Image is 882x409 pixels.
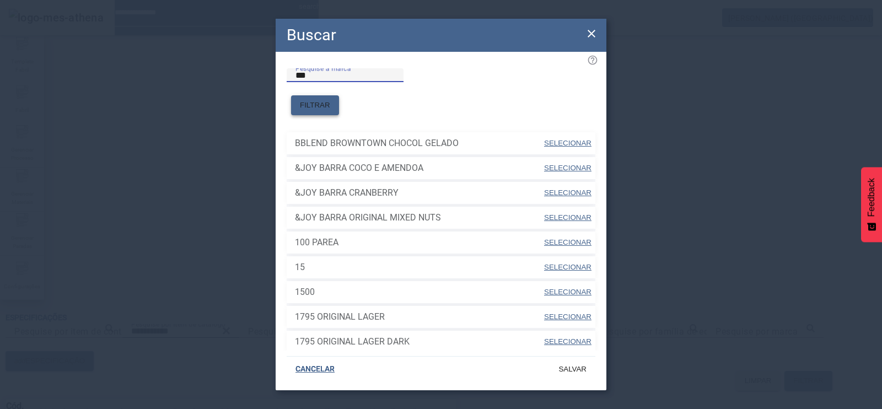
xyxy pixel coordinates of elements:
[544,313,591,321] span: SELECIONAR
[544,189,591,197] span: SELECIONAR
[295,162,543,175] span: &JOY BARRA COCO E AMENDOA
[295,286,543,299] span: 1500
[544,164,591,172] span: SELECIONAR
[300,100,330,111] span: FILTRAR
[558,364,587,375] span: SALVAR
[543,233,593,252] button: SELECIONAR
[867,178,876,217] span: Feedback
[550,359,595,379] button: SALVAR
[544,238,591,246] span: SELECIONAR
[295,211,543,224] span: &JOY BARRA ORIGINAL MIXED NUTS
[295,364,335,375] span: CANCELAR
[291,95,339,115] button: FILTRAR
[543,307,593,327] button: SELECIONAR
[287,359,343,379] button: CANCELAR
[544,213,591,222] span: SELECIONAR
[295,186,543,200] span: &JOY BARRA CRANBERRY
[295,310,543,324] span: 1795 ORIGINAL LAGER
[543,183,593,203] button: SELECIONAR
[543,208,593,228] button: SELECIONAR
[544,139,591,147] span: SELECIONAR
[543,282,593,302] button: SELECIONAR
[543,332,593,352] button: SELECIONAR
[295,335,543,348] span: 1795 ORIGINAL LAGER DARK
[543,257,593,277] button: SELECIONAR
[295,137,543,150] span: BBLEND BROWNTOWN CHOCOL GELADO
[544,337,591,346] span: SELECIONAR
[861,167,882,242] button: Feedback - Mostrar pesquisa
[544,263,591,271] span: SELECIONAR
[543,158,593,178] button: SELECIONAR
[295,236,543,249] span: 100 PAREA
[295,261,543,274] span: 15
[543,133,593,153] button: SELECIONAR
[544,288,591,296] span: SELECIONAR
